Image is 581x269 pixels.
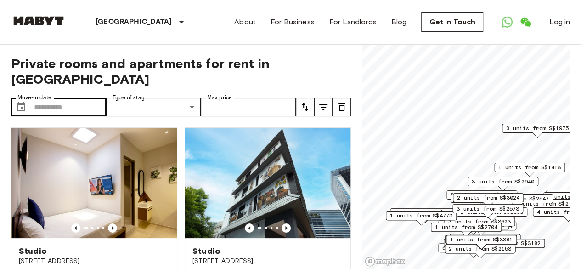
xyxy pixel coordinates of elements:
[296,98,314,116] button: tune
[365,256,405,267] a: Mapbox logo
[11,128,177,238] img: Marketing picture of unit SG-01-110-033-001
[549,17,570,28] a: Log in
[472,177,534,186] span: 3 units from S$2940
[192,246,220,257] span: Studio
[17,94,51,102] label: Move-in date
[431,223,502,237] div: Map marker
[494,163,565,177] div: Map marker
[11,56,351,87] span: Private rooms and apartments for rent in [GEOGRAPHIC_DATA]
[11,16,66,25] img: Habyt
[421,12,483,32] a: Get in Touch
[386,211,457,225] div: Map marker
[457,194,519,202] span: 2 units from S$3024
[438,243,509,258] div: Map marker
[448,217,511,226] span: 3 units from S$3623
[19,257,169,266] span: [STREET_ADDRESS]
[474,239,545,253] div: Map marker
[453,193,524,207] div: Map marker
[446,221,516,235] div: Map marker
[446,235,517,249] div: Map marker
[451,194,525,208] div: Map marker
[71,223,80,233] button: Previous image
[96,17,172,28] p: [GEOGRAPHIC_DATA]
[486,195,549,203] span: 1 units from S$2547
[445,235,516,249] div: Map marker
[516,13,535,31] a: Open WeChat
[468,177,538,191] div: Map marker
[108,223,117,233] button: Previous image
[478,239,541,247] span: 1 units from S$3182
[457,207,527,222] div: Map marker
[390,212,452,220] span: 1 units from S$4773
[450,235,513,244] span: 1 units from S$3381
[445,244,515,258] div: Map marker
[457,205,519,213] span: 3 units from S$2573
[506,124,569,132] span: 3 units from S$1975
[192,257,343,266] span: [STREET_ADDRESS]
[482,194,553,208] div: Map marker
[314,98,333,116] button: tune
[245,223,254,233] button: Previous image
[234,17,256,28] a: About
[207,94,232,102] label: Max price
[12,98,30,116] button: Choose date
[450,234,520,248] div: Map marker
[329,17,377,28] a: For Landlords
[19,246,47,257] span: Studio
[185,128,350,238] img: Marketing picture of unit SG-01-110-044_001
[282,223,291,233] button: Previous image
[390,208,461,223] div: Map marker
[442,244,505,252] span: 5 units from S$1680
[451,191,513,199] span: 3 units from S$1985
[394,209,457,217] span: 1 units from S$4196
[333,98,351,116] button: tune
[444,217,515,231] div: Map marker
[446,190,517,205] div: Map marker
[444,238,514,252] div: Map marker
[452,204,523,218] div: Map marker
[391,17,407,28] a: Blog
[498,13,516,31] a: Open WhatsApp
[435,223,497,231] span: 1 units from S$2704
[502,124,573,138] div: Map marker
[498,163,561,172] span: 1 units from S$1418
[113,94,145,102] label: Type of stay
[271,17,315,28] a: For Business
